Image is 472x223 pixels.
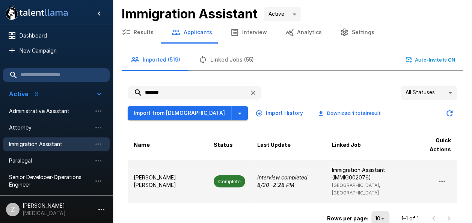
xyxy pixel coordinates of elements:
[401,215,419,222] p: 1–1 of 1
[128,106,231,120] button: Import from [DEMOGRAPHIC_DATA]
[442,106,457,121] button: Updated Today - 2:51 PM
[163,22,221,43] button: Applicants
[122,6,258,21] b: Immigration Assistant
[134,174,202,189] p: [PERSON_NAME] [PERSON_NAME]
[254,106,306,120] button: Import History
[401,86,457,100] div: All Statuses
[352,110,354,116] b: 1
[189,49,263,70] button: Linked Jobs (55)
[221,22,276,43] button: Interview
[257,174,308,188] i: Interview completed 8/20 - 2:28 PM
[128,130,208,160] th: Name
[327,215,368,222] p: Rows per page:
[414,130,457,160] th: Quick Actions
[264,7,301,21] div: Active
[113,22,163,43] button: Results
[404,54,457,66] button: Auto-Invite is ON
[208,130,251,160] th: Status
[331,22,383,43] button: Settings
[332,166,408,181] p: Immigration Assistant (IMMIG002076)
[251,130,326,160] th: Last Update
[276,22,331,43] button: Analytics
[312,107,387,119] button: Download 1 totalresult
[214,178,245,185] span: Complete
[332,182,380,196] span: [GEOGRAPHIC_DATA], [GEOGRAPHIC_DATA]
[122,49,189,70] button: Imported (519)
[326,130,414,160] th: Linked Job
